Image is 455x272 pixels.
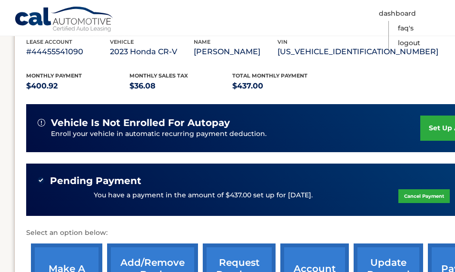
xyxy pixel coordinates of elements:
p: 2023 Honda CR-V [110,45,194,58]
a: Logout [398,36,420,50]
p: [US_VEHICLE_IDENTIFICATION_NUMBER] [277,45,438,58]
p: [PERSON_NAME] [194,45,277,58]
img: alert-white.svg [38,119,45,126]
span: Monthly sales Tax [129,72,188,79]
a: Cal Automotive [14,6,114,34]
span: Total Monthly Payment [232,72,307,79]
p: $36.08 [129,79,233,93]
img: check-green.svg [38,177,44,184]
span: vehicle is not enrolled for autopay [51,117,230,129]
a: Dashboard [379,6,416,21]
p: $437.00 [232,79,336,93]
p: #44455541090 [26,45,110,58]
a: FAQ's [398,21,414,36]
p: You have a payment in the amount of $437.00 set up for [DATE]. [94,190,313,201]
span: Pending Payment [50,175,141,187]
span: vin [277,39,287,45]
span: vehicle [110,39,134,45]
span: lease account [26,39,72,45]
span: name [194,39,210,45]
span: Monthly Payment [26,72,82,79]
p: $400.92 [26,79,129,93]
a: Cancel Payment [398,189,450,203]
p: Enroll your vehicle in automatic recurring payment deduction. [51,129,420,139]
